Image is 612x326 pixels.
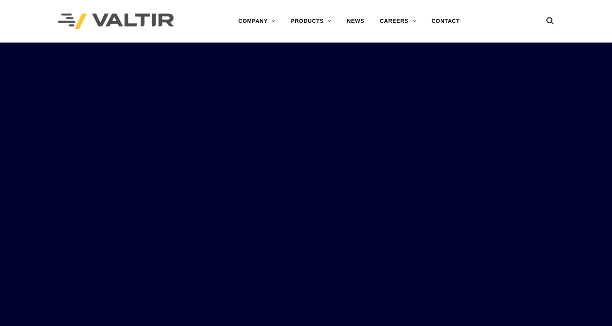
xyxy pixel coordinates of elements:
a: PRODUCTS [283,14,339,29]
a: NEWS [339,14,372,29]
a: CAREERS [372,14,424,29]
a: COMPANY [231,14,283,29]
img: Valtir [58,14,174,29]
a: CONTACT [424,14,467,29]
